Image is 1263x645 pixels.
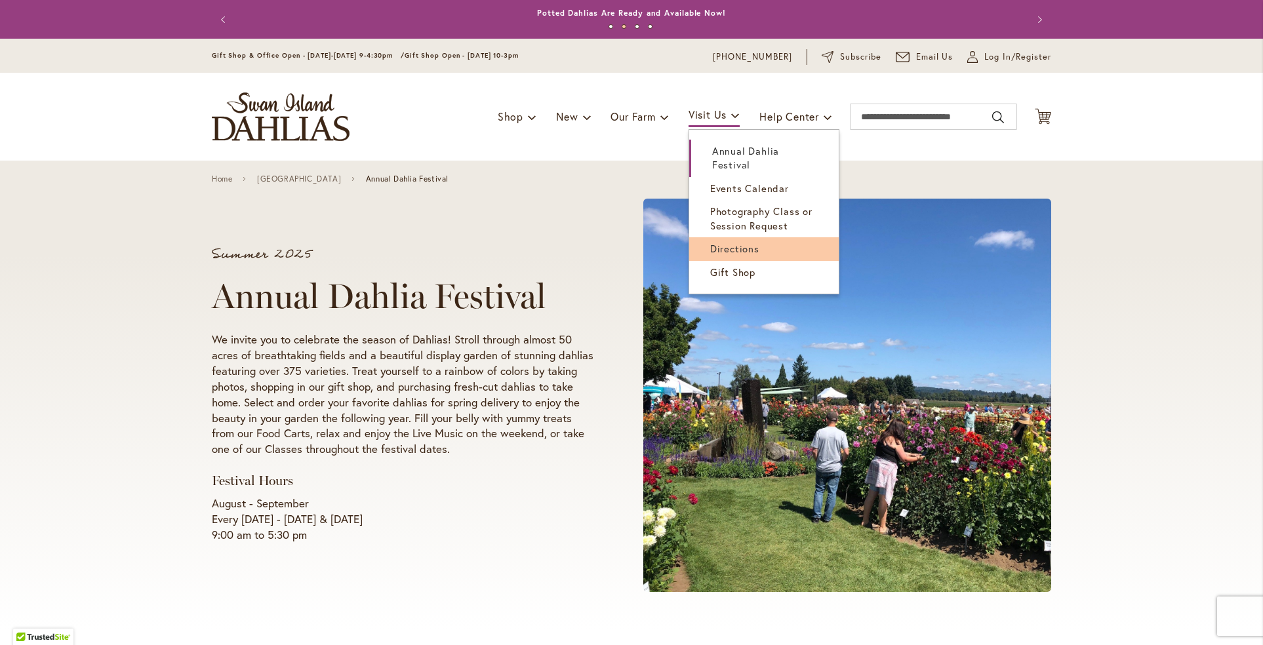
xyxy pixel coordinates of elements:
[212,92,350,141] a: store logo
[689,107,727,121] span: Visit Us
[710,205,812,231] span: Photography Class or Session Request
[537,8,726,18] a: Potted Dahlias Are Ready and Available Now!
[257,174,341,184] a: [GEOGRAPHIC_DATA]
[1025,7,1051,33] button: Next
[710,242,759,255] span: Directions
[622,24,626,29] button: 2 of 4
[822,50,881,64] a: Subscribe
[648,24,652,29] button: 4 of 4
[212,496,593,543] p: August - September Every [DATE] - [DATE] & [DATE] 9:00 am to 5:30 pm
[212,51,405,60] span: Gift Shop & Office Open - [DATE]-[DATE] 9-4:30pm /
[611,109,655,123] span: Our Farm
[498,109,523,123] span: Shop
[212,7,238,33] button: Previous
[713,50,792,64] a: [PHONE_NUMBER]
[212,174,232,184] a: Home
[405,51,519,60] span: Gift Shop Open - [DATE] 10-3pm
[556,109,578,123] span: New
[635,24,639,29] button: 3 of 4
[710,182,789,195] span: Events Calendar
[967,50,1051,64] a: Log In/Register
[609,24,613,29] button: 1 of 4
[840,50,881,64] span: Subscribe
[759,109,819,123] span: Help Center
[212,277,593,316] h1: Annual Dahlia Festival
[212,332,593,458] p: We invite you to celebrate the season of Dahlias! Stroll through almost 50 acres of breathtaking ...
[366,174,449,184] span: Annual Dahlia Festival
[916,50,953,64] span: Email Us
[212,473,593,489] h3: Festival Hours
[712,144,779,171] span: Annual Dahlia Festival
[896,50,953,64] a: Email Us
[212,248,593,261] p: Summer 2025
[984,50,1051,64] span: Log In/Register
[710,265,755,279] span: Gift Shop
